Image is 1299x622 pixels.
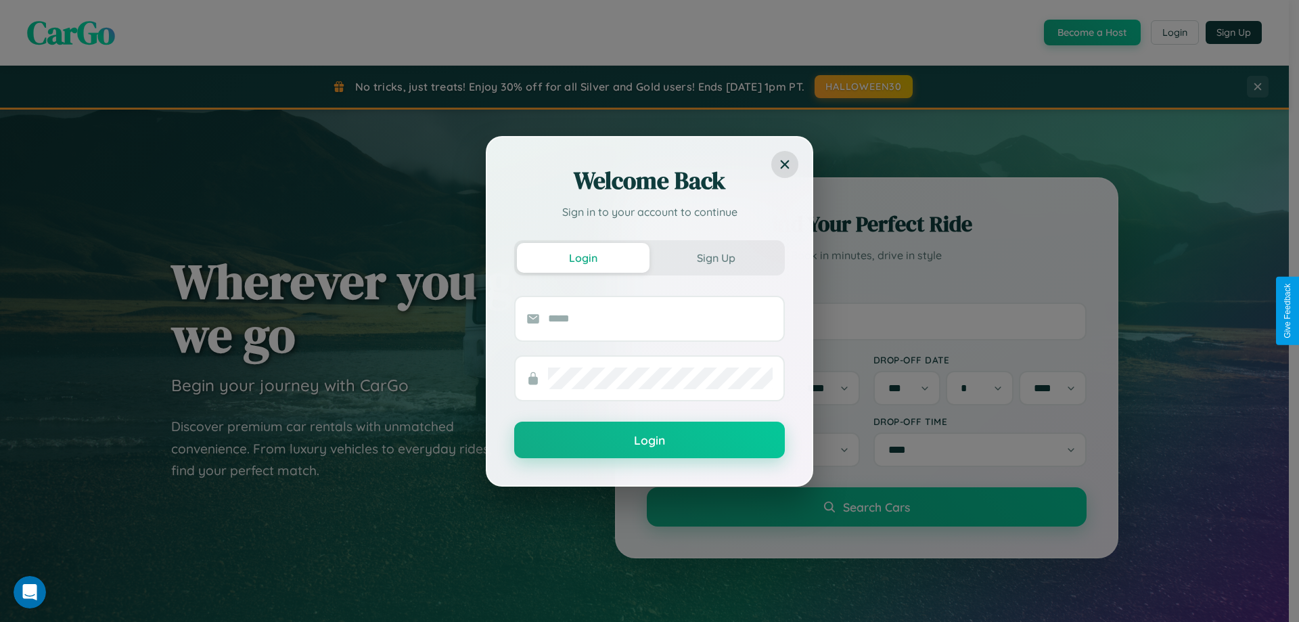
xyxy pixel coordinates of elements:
[517,243,649,273] button: Login
[514,164,785,197] h2: Welcome Back
[649,243,782,273] button: Sign Up
[14,576,46,608] iframe: Intercom live chat
[1283,284,1292,338] div: Give Feedback
[514,422,785,458] button: Login
[514,204,785,220] p: Sign in to your account to continue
